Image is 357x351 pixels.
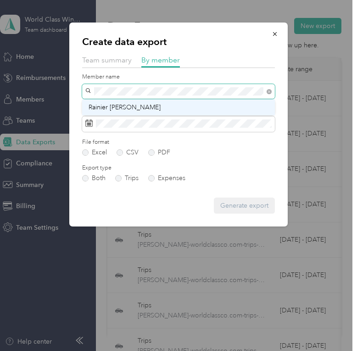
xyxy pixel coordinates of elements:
[141,56,180,64] span: By member
[117,149,139,156] label: CSV
[148,175,185,181] label: Expenses
[89,103,161,111] span: Rainier [PERSON_NAME]
[115,175,139,181] label: Trips
[82,73,275,81] label: Member name
[148,149,170,156] label: PDF
[82,175,106,181] label: Both
[82,149,107,156] label: Excel
[82,56,132,64] span: Team summary
[306,300,357,351] iframe: Everlance-gr Chat Button Frame
[82,35,275,48] p: Create data export
[82,164,275,172] label: Export type
[82,138,275,147] label: File format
